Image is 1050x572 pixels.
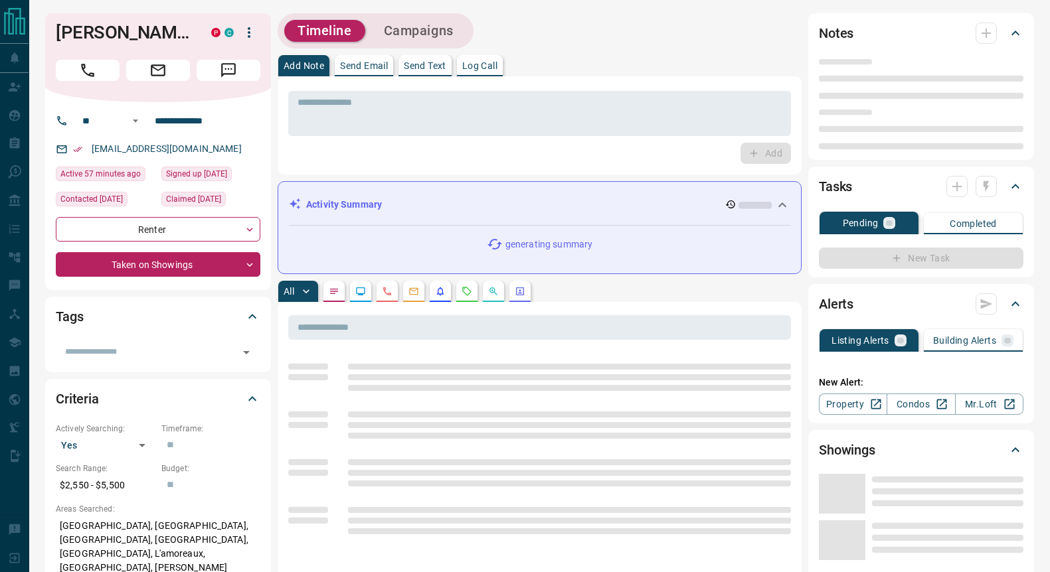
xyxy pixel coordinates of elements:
div: Alerts [819,288,1023,320]
p: Areas Searched: [56,503,260,515]
div: Fri Sep 26 2025 [161,167,260,185]
a: [EMAIL_ADDRESS][DOMAIN_NAME] [92,143,242,154]
h2: Notes [819,23,853,44]
div: Yes [56,435,155,456]
h2: Tags [56,306,83,327]
div: Renter [56,217,260,242]
span: Claimed [DATE] [166,192,221,206]
p: Actively Searching: [56,423,155,435]
p: Pending [843,218,879,228]
button: Open [237,343,256,362]
div: Tags [56,301,260,332]
span: Active 57 minutes ago [60,167,141,180]
span: Call [56,60,120,81]
svg: Listing Alerts [435,286,446,297]
a: Condos [887,393,955,415]
svg: Lead Browsing Activity [355,286,366,297]
p: Search Range: [56,463,155,474]
svg: Notes [329,286,339,297]
h2: Alerts [819,293,853,315]
h2: Tasks [819,176,852,197]
div: Activity Summary [289,192,790,217]
p: Send Email [340,61,388,70]
h2: Criteria [56,388,99,409]
h2: Showings [819,439,875,461]
span: Contacted [DATE] [60,192,123,206]
div: Wed Oct 01 2025 [56,192,155,210]
p: Log Call [462,61,497,70]
p: Send Text [404,61,446,70]
div: Fri Sep 26 2025 [161,192,260,210]
p: New Alert: [819,376,1023,390]
p: All [284,287,294,296]
div: Tasks [819,171,1023,202]
span: Signed up [DATE] [166,167,227,180]
div: Taken on Showings [56,252,260,277]
h1: [PERSON_NAME] [56,22,191,43]
p: generating summary [505,238,592,251]
p: Add Note [284,61,324,70]
p: Building Alerts [933,336,996,345]
p: Listing Alerts [831,336,889,345]
div: Notes [819,17,1023,49]
button: Open [128,113,143,129]
p: Activity Summary [306,198,382,212]
button: Campaigns [371,20,467,42]
div: Showings [819,434,1023,466]
p: Budget: [161,463,260,474]
svg: Emails [408,286,419,297]
button: Timeline [284,20,365,42]
svg: Opportunities [488,286,499,297]
svg: Agent Actions [515,286,525,297]
p: $2,550 - $5,500 [56,474,155,496]
p: Timeframe: [161,423,260,435]
svg: Requests [462,286,472,297]
div: Tue Oct 14 2025 [56,167,155,185]
div: condos.ca [224,28,234,37]
div: property.ca [211,28,220,37]
a: Mr.Loft [955,393,1023,415]
span: Email [126,60,190,81]
a: Property [819,393,887,415]
div: Criteria [56,383,260,415]
svg: Calls [382,286,393,297]
span: Message [197,60,260,81]
svg: Email Verified [73,145,82,154]
p: Completed [950,219,997,228]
